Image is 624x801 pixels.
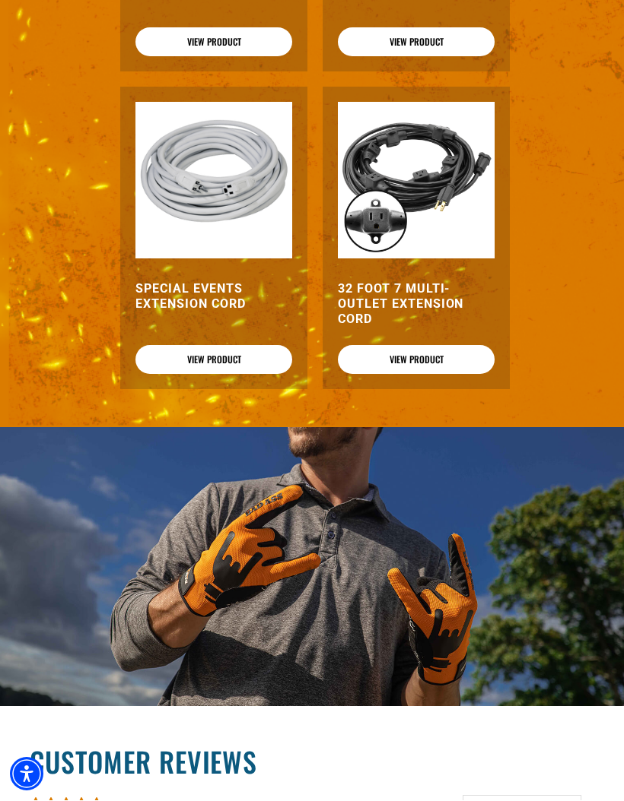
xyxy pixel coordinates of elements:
[135,103,292,259] img: white
[10,758,43,791] div: Accessibility Menu
[135,282,292,312] a: Special Events Extension Cord
[338,282,495,328] a: 32 Foot 7 Multi-Outlet Extension Cord
[135,346,292,375] a: View Product
[135,28,292,57] a: View Product
[338,28,495,57] a: View Product
[30,743,594,781] h2: Customer Reviews
[338,346,495,375] a: View Product
[338,103,495,259] img: black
